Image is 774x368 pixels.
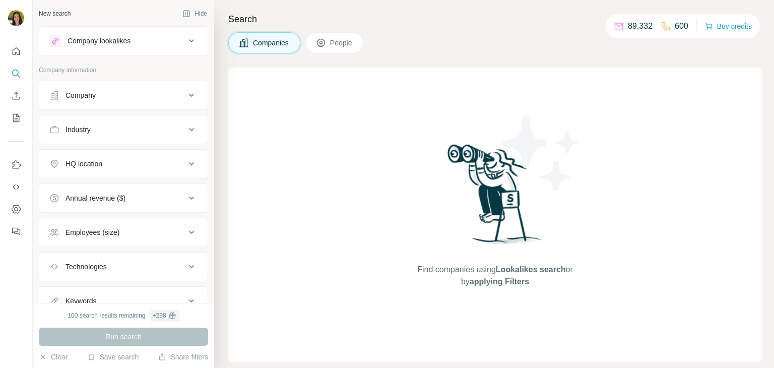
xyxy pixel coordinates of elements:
h4: Search [228,12,762,26]
button: My lists [8,109,24,127]
div: Annual revenue ($) [66,193,125,203]
button: Use Surfe on LinkedIn [8,156,24,174]
p: Company information [39,66,208,75]
span: Lookalikes search [496,265,566,274]
div: 100 search results remaining [68,310,179,322]
button: Technologies [39,255,208,279]
span: People [330,38,353,48]
button: Keywords [39,289,208,313]
span: Companies [253,38,290,48]
p: 89,332 [628,20,653,32]
div: Technologies [66,262,107,272]
button: Employees (size) [39,220,208,244]
span: applying Filters [470,277,529,286]
div: HQ location [66,159,102,169]
div: Employees (size) [66,227,119,237]
button: Company lookalikes [39,29,208,53]
div: Company [66,90,96,100]
img: Avatar [8,10,24,26]
button: HQ location [39,152,208,176]
button: Search [8,65,24,83]
img: Surfe Illustration - Woman searching with binoculars [443,142,548,254]
button: Buy credits [705,19,752,33]
button: Share filters [158,352,208,362]
div: Industry [66,125,91,135]
button: Save search [87,352,139,362]
button: Hide [175,6,214,21]
span: Find companies using or by [414,264,575,288]
button: Feedback [8,222,24,240]
div: + 298 [153,311,166,320]
button: Industry [39,117,208,142]
button: Annual revenue ($) [39,186,208,210]
p: 600 [675,20,688,32]
div: New search [39,9,71,18]
button: Enrich CSV [8,87,24,105]
button: Clear [39,352,68,362]
button: Company [39,83,208,107]
div: Company lookalikes [68,36,131,46]
div: Keywords [66,296,96,306]
button: Quick start [8,42,24,60]
button: Use Surfe API [8,178,24,196]
img: Surfe Illustration - Stars [495,108,586,199]
button: Dashboard [8,200,24,218]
